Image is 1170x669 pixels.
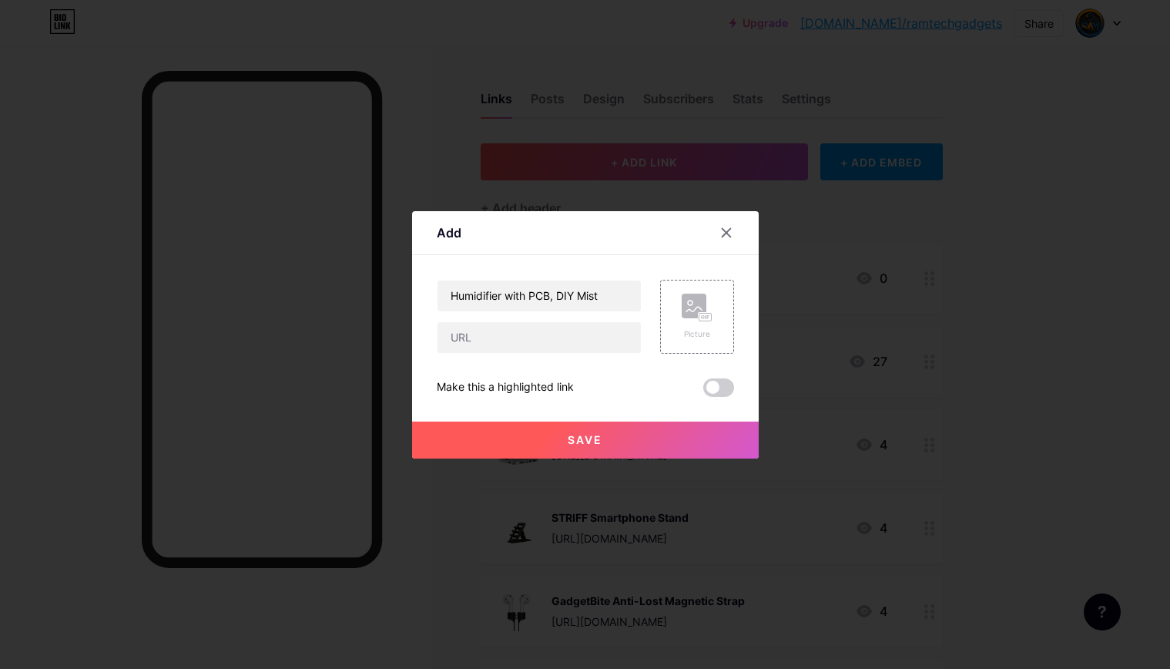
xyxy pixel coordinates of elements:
[437,322,641,353] input: URL
[682,328,712,340] div: Picture
[437,281,641,311] input: Title
[568,433,602,446] span: Save
[437,224,461,242] div: Add
[437,378,574,397] div: Make this a highlighted link
[412,422,759,459] button: Save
